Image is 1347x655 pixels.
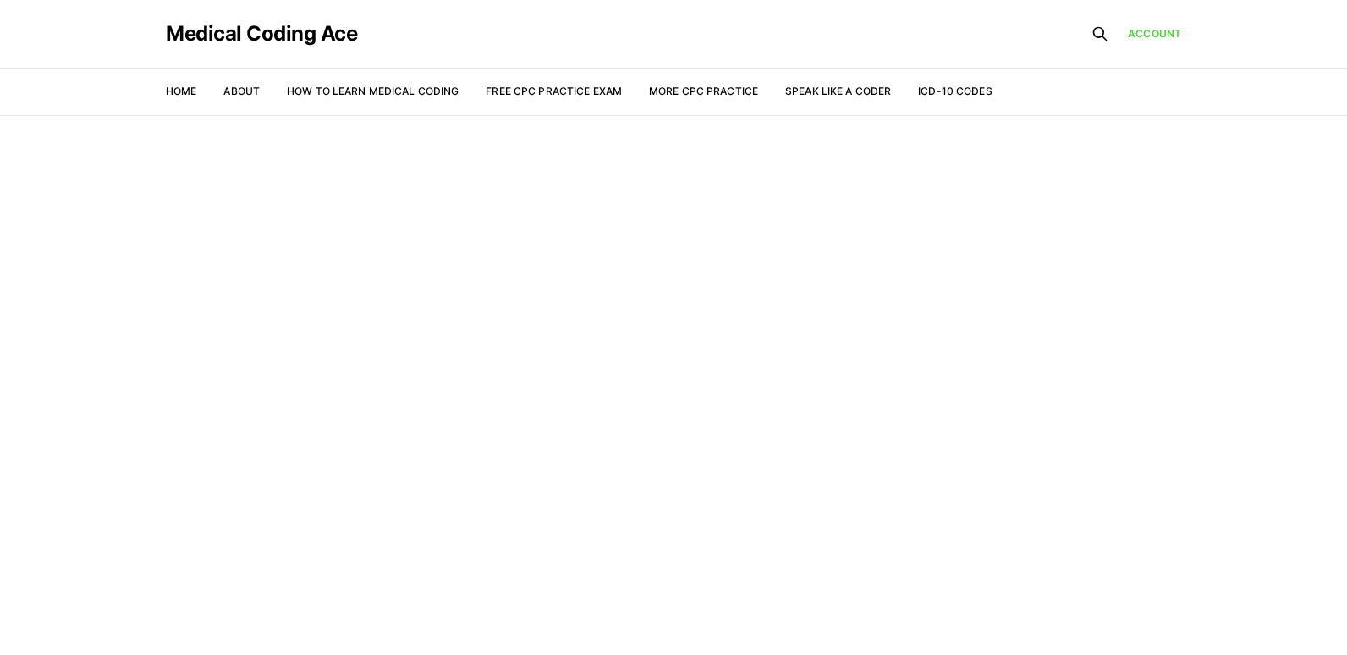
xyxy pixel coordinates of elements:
[785,85,891,97] a: Speak Like a Coder
[918,85,992,97] a: ICD-10 Codes
[223,85,260,97] a: About
[287,85,459,97] a: How to Learn Medical Coding
[166,85,196,97] a: Home
[486,85,622,97] a: Free CPC Practice Exam
[649,85,758,97] a: More CPC Practice
[166,24,357,44] a: Medical Coding Ace
[1128,26,1181,41] a: Account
